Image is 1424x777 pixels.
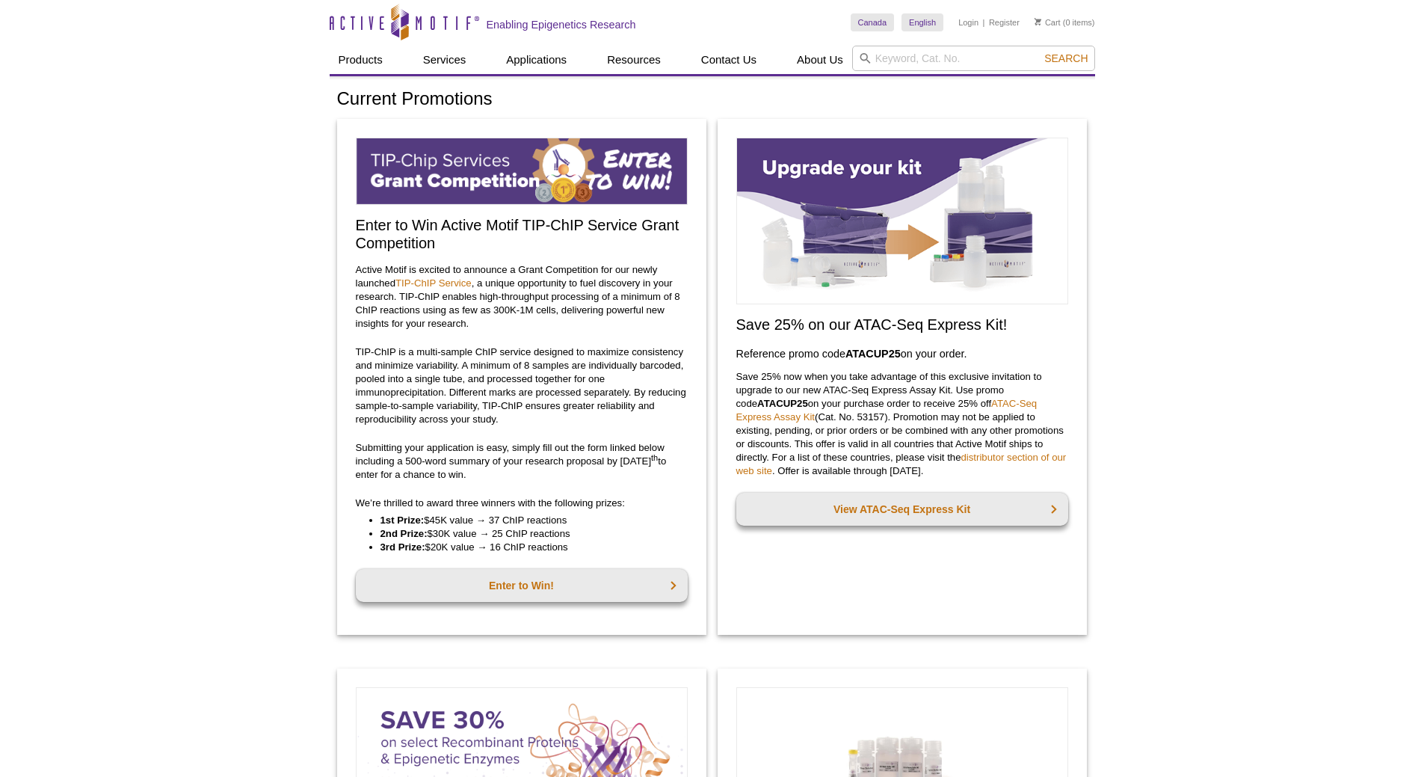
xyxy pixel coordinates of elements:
p: We’re thrilled to award three winners with the following prizes: [356,497,688,510]
a: About Us [788,46,852,74]
strong: 2nd Prize: [380,528,428,539]
button: Search [1040,52,1092,65]
h2: Enabling Epigenetics Research [487,18,636,31]
li: | [983,13,985,31]
a: Register [989,17,1020,28]
a: Canada [851,13,895,31]
p: Active Motif is excited to announce a Grant Competition for our newly launched , a unique opportu... [356,263,688,331]
a: Enter to Win! [356,569,688,602]
a: Applications [497,46,576,74]
li: $45K value → 37 ChIP reactions [380,514,673,527]
input: Keyword, Cat. No. [852,46,1095,71]
a: Login [958,17,978,28]
a: Products [330,46,392,74]
a: Services [414,46,475,74]
p: Save 25% now when you take advantage of this exclusive invitation to upgrade to our new ATAC-Seq ... [736,370,1068,478]
h3: Reference promo code on your order. [736,345,1068,363]
strong: 3rd Prize: [380,541,425,553]
sup: th [651,452,658,461]
h2: Enter to Win Active Motif TIP-ChIP Service Grant Competition [356,216,688,252]
h1: Current Promotions [337,89,1088,111]
a: Contact Us [692,46,765,74]
strong: 1st Prize: [380,515,425,526]
li: $30K value → 25 ChIP reactions [380,527,673,541]
p: Submitting your application is easy, simply fill out the form linked below including a 500-word s... [356,441,688,482]
a: TIP-ChIP Service [395,277,472,289]
span: Search [1044,52,1088,64]
a: Resources [598,46,670,74]
strong: ATACUP25 [757,398,808,409]
img: TIP-ChIP Service Grant Competition [356,138,688,205]
li: (0 items) [1035,13,1095,31]
strong: ATACUP25 [845,348,901,360]
a: Cart [1035,17,1061,28]
img: Save on ATAC-Seq Express Assay Kit [736,138,1068,304]
p: TIP-ChIP is a multi-sample ChIP service designed to maximize consistency and minimize variability... [356,345,688,426]
a: View ATAC-Seq Express Kit [736,493,1068,526]
li: $20K value → 16 ChIP reactions [380,541,673,554]
img: Your Cart [1035,18,1041,25]
h2: Save 25% on our ATAC-Seq Express Kit! [736,316,1068,334]
a: English [901,13,943,31]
